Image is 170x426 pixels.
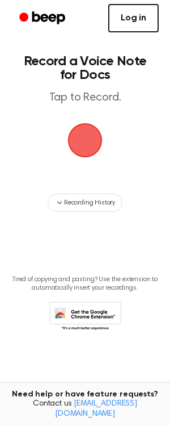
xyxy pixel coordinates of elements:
[108,4,159,32] a: Log in
[20,55,150,82] h1: Record a Voice Note for Docs
[48,194,122,212] button: Recording History
[68,123,102,157] img: Beep Logo
[11,7,75,30] a: Beep
[20,91,150,105] p: Tap to Record.
[9,275,161,293] p: Tired of copying and pasting? Use the extension to automatically insert your recordings.
[55,400,137,418] a: [EMAIL_ADDRESS][DOMAIN_NAME]
[64,198,115,208] span: Recording History
[7,399,163,419] span: Contact us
